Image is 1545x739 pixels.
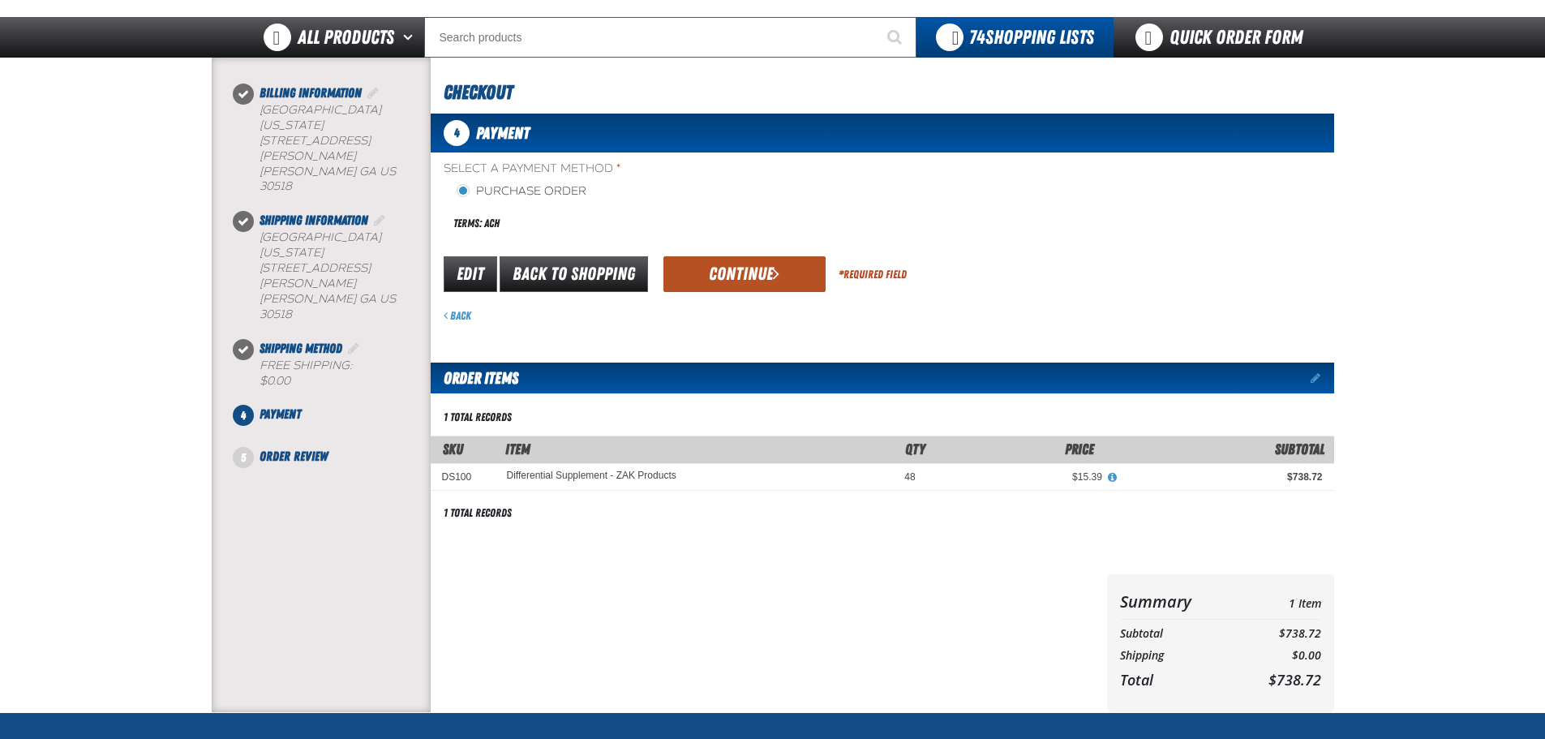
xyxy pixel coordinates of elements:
input: Search [424,17,916,58]
label: Purchase Order [457,184,586,200]
input: Purchase Order [457,184,470,197]
li: Shipping Method. Step 3 of 5. Completed [243,339,431,406]
div: Free Shipping: [260,359,431,389]
li: Shipping Information. Step 2 of 5. Completed [243,211,431,338]
span: [PERSON_NAME] [260,292,356,306]
span: 4 [233,405,254,426]
a: Differential Supplement - ZAK Products [507,470,676,482]
a: Edit [444,256,497,292]
span: Shopping Lists [969,26,1094,49]
span: Payment [260,406,301,422]
div: Terms: ACH [444,206,882,241]
a: Edit Shipping Information [371,213,388,228]
span: Select a Payment Method [444,161,882,177]
th: Subtotal [1120,623,1236,645]
span: All Products [298,23,394,52]
span: 48 [904,471,915,483]
a: Back to Shopping [500,256,648,292]
span: US [380,165,396,178]
li: Payment. Step 4 of 5. Not Completed [243,405,431,447]
th: Summary [1120,587,1236,616]
a: Back [444,309,471,322]
span: Shipping Method [260,341,342,356]
a: Edit items [1311,372,1334,384]
span: Qty [905,440,925,458]
span: Billing Information [260,85,362,101]
td: 1 Item [1235,587,1320,616]
th: Total [1120,667,1236,693]
a: Edit Shipping Method [345,341,362,356]
div: Required Field [839,267,907,282]
span: Checkout [444,81,513,104]
span: $738.72 [1268,670,1321,690]
span: [STREET_ADDRESS][PERSON_NAME] [260,134,371,163]
span: Shipping Information [260,213,368,228]
td: DS100 [431,463,496,490]
bdo: 30518 [260,307,292,321]
h2: Order Items [431,363,518,393]
button: Continue [663,256,826,292]
span: 5 [233,447,254,468]
li: Order Review. Step 5 of 5. Not Completed [243,447,431,466]
button: Start Searching [876,17,916,58]
span: GA [359,165,376,178]
span: Payment [476,123,530,143]
div: 1 total records [444,505,512,521]
a: Quick Order Form [1114,17,1333,58]
span: Price [1065,440,1094,458]
button: Open All Products pages [397,17,424,58]
span: Order Review [260,449,328,464]
span: GA [359,292,376,306]
span: [GEOGRAPHIC_DATA][US_STATE] [260,103,381,132]
span: US [380,292,396,306]
button: View All Prices for Differential Supplement - ZAK Products [1102,470,1123,485]
span: [PERSON_NAME] [260,165,356,178]
strong: 74 [969,26,985,49]
a: SKU [443,440,463,458]
div: $15.39 [938,470,1102,483]
div: $738.72 [1125,470,1323,483]
span: Subtotal [1275,440,1324,458]
span: [GEOGRAPHIC_DATA][US_STATE] [260,230,381,260]
div: 1 total records [444,410,512,425]
button: You have 74 Shopping Lists. Open to view details [916,17,1114,58]
span: Item [505,440,530,458]
th: Shipping [1120,645,1236,667]
td: $0.00 [1235,645,1320,667]
td: $738.72 [1235,623,1320,645]
span: [STREET_ADDRESS][PERSON_NAME] [260,261,371,290]
a: Edit Billing Information [365,85,381,101]
span: 4 [444,120,470,146]
nav: Checkout steps. Current step is Payment. Step 4 of 5 [231,84,431,466]
bdo: 30518 [260,179,292,193]
strong: $0.00 [260,374,290,388]
li: Billing Information. Step 1 of 5. Completed [243,84,431,211]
